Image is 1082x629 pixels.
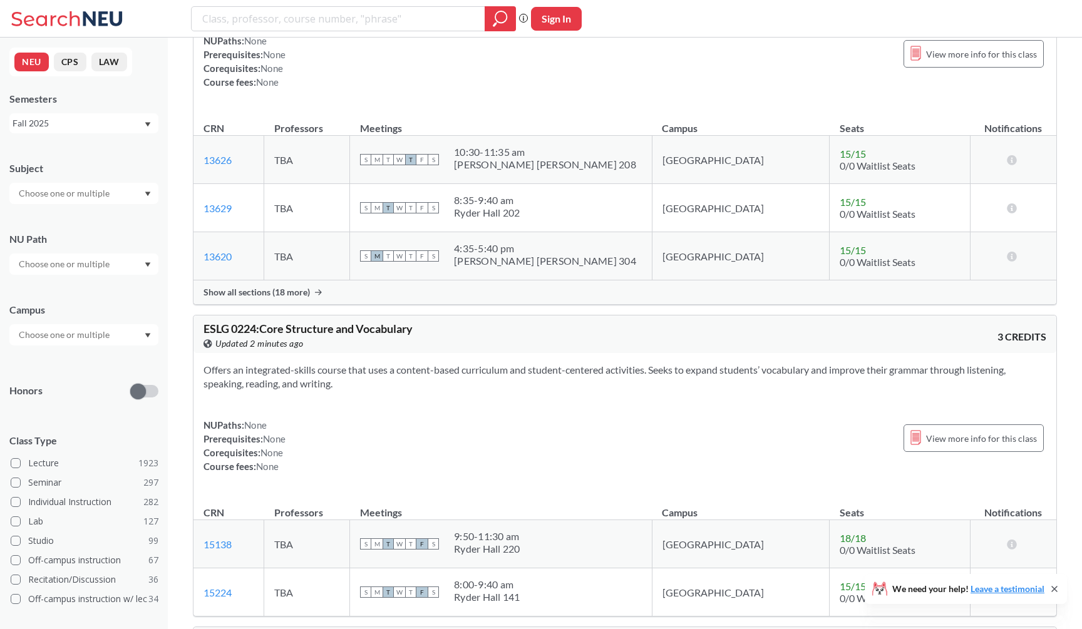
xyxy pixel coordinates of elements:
span: None [263,433,286,444]
span: None [260,63,283,74]
div: Dropdown arrow [9,253,158,275]
span: S [360,154,371,165]
span: 15 / 15 [840,196,866,208]
td: TBA [264,184,350,232]
span: 15 / 15 [840,148,866,160]
th: Notifications [970,493,1056,520]
p: Honors [9,384,43,398]
div: 10:30 - 11:35 am [454,146,636,158]
span: Show all sections (18 more) [204,287,310,298]
th: Seats [830,493,970,520]
span: T [383,202,394,213]
button: NEU [14,53,49,71]
section: Offers an integrated-skills course that uses a content-based curriculum and student-centered acti... [204,363,1046,391]
td: [GEOGRAPHIC_DATA] [652,184,830,232]
th: Meetings [350,493,652,520]
span: 0/0 Waitlist Seats [840,208,915,220]
div: [PERSON_NAME] [PERSON_NAME] 304 [454,255,636,267]
span: T [405,538,416,550]
div: Subject [9,161,158,175]
span: T [383,538,394,550]
span: 15 / 15 [840,580,866,592]
a: Leave a testimonial [971,583,1044,594]
span: S [428,586,439,598]
span: None [263,49,286,60]
span: M [371,250,383,262]
th: Campus [652,493,830,520]
div: CRN [204,506,224,519]
th: Professors [264,109,350,136]
span: 36 [148,573,158,586]
div: Campus [9,303,158,317]
th: Professors [264,493,350,520]
th: Campus [652,109,830,136]
span: We need your help! [892,585,1044,593]
span: None [260,447,283,458]
label: Lab [11,513,158,529]
div: 4:35 - 5:40 pm [454,242,636,255]
span: W [394,586,405,598]
span: F [416,586,428,598]
label: Off-campus instruction w/ lec [11,591,158,607]
label: Lecture [11,455,158,471]
div: magnifying glass [485,6,516,31]
label: Studio [11,533,158,549]
span: 34 [148,592,158,606]
input: Class, professor, course number, "phrase" [201,8,476,29]
div: Ryder Hall 220 [454,543,520,555]
span: ESLG 0224 : Core Structure and Vocabulary [204,322,413,335]
label: Off-campus instruction [11,552,158,568]
span: None [244,419,267,431]
button: Sign In [531,7,582,31]
span: T [383,586,394,598]
svg: Dropdown arrow [145,122,151,127]
td: [GEOGRAPHIC_DATA] [652,568,830,616]
th: Notifications [970,109,1056,136]
td: [GEOGRAPHIC_DATA] [652,520,830,568]
div: Fall 2025Dropdown arrow [9,113,158,133]
span: 0/0 Waitlist Seats [840,544,915,556]
div: CRN [204,121,224,135]
span: M [371,202,383,213]
button: LAW [91,53,127,71]
span: S [428,202,439,213]
span: 0/0 Waitlist Seats [840,160,915,171]
span: 1923 [138,456,158,470]
span: None [256,461,279,472]
span: M [371,154,383,165]
td: TBA [264,568,350,616]
label: Individual Instruction [11,494,158,510]
span: 0/0 Waitlist Seats [840,256,915,268]
td: TBA [264,232,350,280]
span: None [256,76,279,88]
td: TBA [264,520,350,568]
span: None [244,35,267,46]
span: T [383,154,394,165]
span: F [416,250,428,262]
span: 282 [143,495,158,509]
svg: Dropdown arrow [145,333,151,338]
span: 3 CREDITS [997,330,1046,344]
a: 13629 [204,202,232,214]
a: 13626 [204,154,232,166]
svg: Dropdown arrow [145,192,151,197]
span: W [394,202,405,213]
span: S [360,538,371,550]
th: Meetings [350,109,652,136]
div: 8:00 - 9:40 am [454,578,520,591]
span: M [371,586,383,598]
td: [GEOGRAPHIC_DATA] [652,136,830,184]
span: F [416,538,428,550]
input: Choose one or multiple [13,186,118,201]
div: Ryder Hall 141 [454,591,520,603]
span: T [405,250,416,262]
span: Class Type [9,434,158,447]
div: Fall 2025 [13,116,143,130]
div: NU Path [9,232,158,246]
span: T [405,154,416,165]
div: Ryder Hall 202 [454,207,520,219]
a: 15224 [204,586,232,598]
span: W [394,538,405,550]
input: Choose one or multiple [13,257,118,272]
span: T [405,586,416,598]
